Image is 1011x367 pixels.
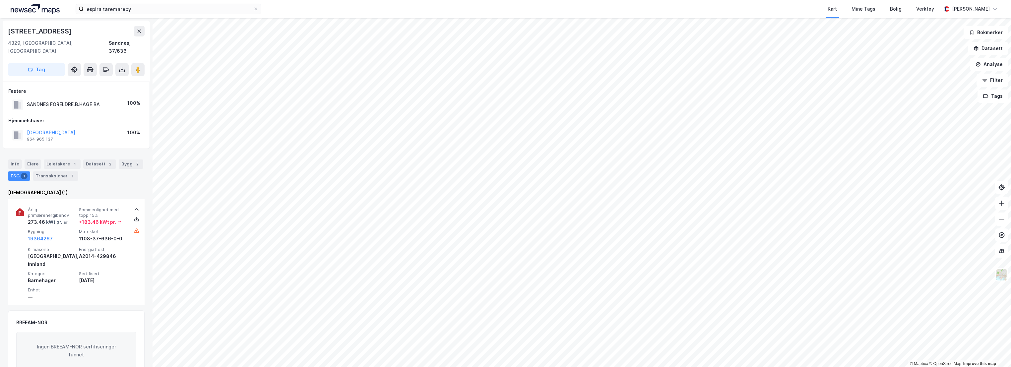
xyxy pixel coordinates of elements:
[28,235,53,243] button: 19364267
[44,159,81,169] div: Leietakere
[916,5,934,13] div: Verktøy
[978,335,1011,367] div: Kontrollprogram for chat
[109,39,145,55] div: Sandnes, 37/636
[8,87,144,95] div: Festere
[27,137,53,142] div: 964 965 137
[83,159,116,169] div: Datasett
[21,173,28,179] div: 1
[952,5,990,13] div: [PERSON_NAME]
[79,235,127,243] div: 1108-37-636-0-0
[8,159,22,169] div: Info
[79,207,127,218] span: Sammenlignet med topp 15%
[828,5,837,13] div: Kart
[69,173,76,179] div: 1
[28,276,76,284] div: Barnehager
[28,287,76,293] span: Enhet
[929,361,961,366] a: OpenStreetMap
[970,58,1008,71] button: Analyse
[8,117,144,125] div: Hjemmelshaver
[79,218,122,226] div: + 183.46 kWt pr. ㎡
[968,42,1008,55] button: Datasett
[8,39,109,55] div: 4329, [GEOGRAPHIC_DATA], [GEOGRAPHIC_DATA]
[28,218,68,226] div: 273.46
[33,171,78,181] div: Transaksjoner
[28,229,76,234] span: Bygning
[79,252,127,260] div: A2014-429846
[977,74,1008,87] button: Filter
[964,26,1008,39] button: Bokmerker
[28,271,76,276] span: Kategori
[45,218,68,226] div: kWt pr. ㎡
[25,159,41,169] div: Eiere
[11,4,60,14] img: logo.a4113a55bc3d86da70a041830d287a7e.svg
[978,335,1011,367] iframe: Chat Widget
[8,171,30,181] div: ESG
[28,207,76,218] span: Årlig primærenergibehov
[28,247,76,252] span: Klimasone
[84,4,253,14] input: Søk på adresse, matrikkel, gårdeiere, leietakere eller personer
[71,161,78,167] div: 1
[852,5,875,13] div: Mine Tags
[8,63,65,76] button: Tag
[16,319,47,327] div: BREEAM-NOR
[127,129,140,137] div: 100%
[8,189,145,197] div: [DEMOGRAPHIC_DATA] (1)
[995,269,1008,281] img: Z
[79,271,127,276] span: Sertifisert
[910,361,928,366] a: Mapbox
[127,99,140,107] div: 100%
[28,252,76,268] div: [GEOGRAPHIC_DATA], innland
[79,276,127,284] div: [DATE]
[79,247,127,252] span: Energiattest
[890,5,902,13] div: Bolig
[27,100,100,108] div: SANDNES FORELDRE.B.HAGE BA
[134,161,141,167] div: 2
[978,90,1008,103] button: Tags
[79,229,127,234] span: Matrikkel
[119,159,143,169] div: Bygg
[28,293,76,301] div: —
[963,361,996,366] a: Improve this map
[107,161,113,167] div: 2
[8,26,73,36] div: [STREET_ADDRESS]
